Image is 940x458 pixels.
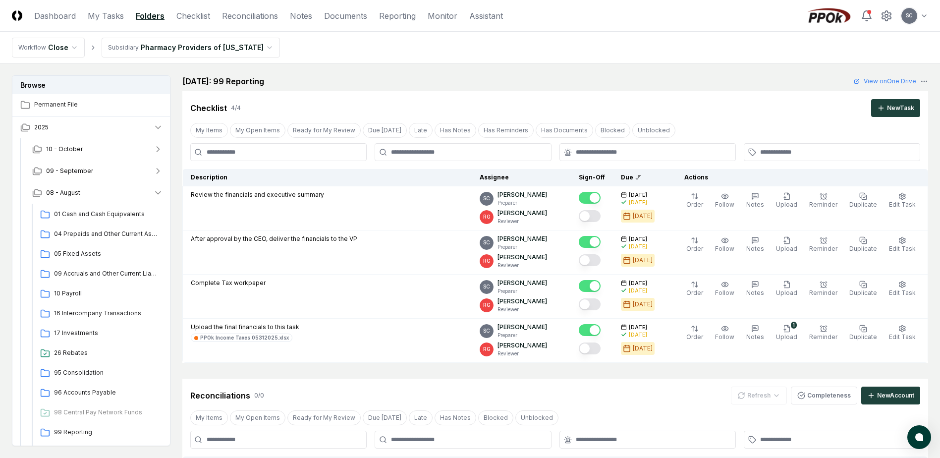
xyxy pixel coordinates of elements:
[287,123,361,138] button: Ready for My Review
[889,201,916,208] span: Edit Task
[191,190,324,199] p: Review the financials and executive summary
[36,226,163,243] a: 04 Prepaids and Other Current Assets
[472,169,571,186] th: Assignee
[136,10,165,22] a: Folders
[54,408,159,417] span: 98 Central Pay Network Funds
[483,213,491,221] span: RG
[24,138,171,160] button: 10 - October
[791,387,857,404] button: Completeness
[715,245,734,252] span: Follow
[36,404,163,422] a: 98 Central Pay Network Funds
[290,10,312,22] a: Notes
[191,334,292,342] a: PPOk Income Taxes 05312025.xlsx
[46,145,83,154] span: 10 - October
[12,38,280,57] nav: breadcrumb
[579,210,601,222] button: Mark complete
[746,201,764,208] span: Notes
[363,123,407,138] button: Due Today
[191,279,266,287] p: Complete Tax workpaper
[483,257,491,265] span: RG
[18,43,46,52] div: Workflow
[483,327,490,335] span: SC
[579,254,601,266] button: Mark complete
[230,123,285,138] button: My Open Items
[54,329,159,338] span: 17 Investments
[744,234,766,255] button: Notes
[776,289,797,296] span: Upload
[871,99,920,117] button: NewTask
[409,410,433,425] button: Late
[633,256,653,265] div: [DATE]
[54,289,159,298] span: 10 Payroll
[498,332,547,339] p: Preparer
[36,364,163,382] a: 95 Consolidation
[54,269,159,278] span: 09 Accruals and Other Current Liabilities
[595,123,630,138] button: Blocked
[632,123,675,138] button: Unblocked
[498,218,547,225] p: Reviewer
[498,243,547,251] p: Preparer
[222,10,278,22] a: Reconciliations
[54,229,159,238] span: 04 Prepaids and Other Current Assets
[34,100,163,109] span: Permanent File
[684,279,705,299] button: Order
[686,289,703,296] span: Order
[684,234,705,255] button: Order
[571,169,613,186] th: Sign-Off
[579,280,601,292] button: Mark complete
[498,287,547,295] p: Preparer
[498,279,547,287] p: [PERSON_NAME]
[744,323,766,343] button: Notes
[849,333,877,341] span: Duplicate
[324,10,367,22] a: Documents
[774,279,799,299] button: Upload
[633,212,653,221] div: [DATE]
[54,249,159,258] span: 05 Fixed Assets
[713,279,736,299] button: Follow
[483,239,490,246] span: SC
[847,234,879,255] button: Duplicate
[498,209,547,218] p: [PERSON_NAME]
[254,391,264,400] div: 0 / 0
[629,280,647,287] span: [DATE]
[428,10,457,22] a: Monitor
[34,123,49,132] span: 2025
[774,234,799,255] button: Upload
[887,279,918,299] button: Edit Task
[12,76,170,94] h3: Browse
[200,334,289,342] div: PPOk Income Taxes 05312025.xlsx
[849,201,877,208] span: Duplicate
[629,331,647,339] div: [DATE]
[849,289,877,296] span: Duplicate
[579,236,601,248] button: Mark complete
[498,199,547,207] p: Preparer
[889,333,916,341] span: Edit Task
[776,201,797,208] span: Upload
[746,289,764,296] span: Notes
[900,7,918,25] button: SC
[849,245,877,252] span: Duplicate
[12,94,171,116] a: Permanent File
[515,410,558,425] button: Unblocked
[684,323,705,343] button: Order
[889,289,916,296] span: Edit Task
[498,253,547,262] p: [PERSON_NAME]
[36,384,163,402] a: 96 Accounts Payable
[498,306,547,313] p: Reviewer
[579,343,601,354] button: Mark complete
[629,191,647,199] span: [DATE]
[676,173,920,182] div: Actions
[854,77,916,86] a: View onOne Drive
[633,300,653,309] div: [DATE]
[684,190,705,211] button: Order
[713,323,736,343] button: Follow
[807,323,839,343] button: Reminder
[363,410,407,425] button: Due Today
[36,344,163,362] a: 26 Rebates
[24,182,171,204] button: 08 - August
[744,279,766,299] button: Notes
[498,234,547,243] p: [PERSON_NAME]
[746,333,764,341] span: Notes
[746,245,764,252] span: Notes
[287,410,361,425] button: Ready for My Review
